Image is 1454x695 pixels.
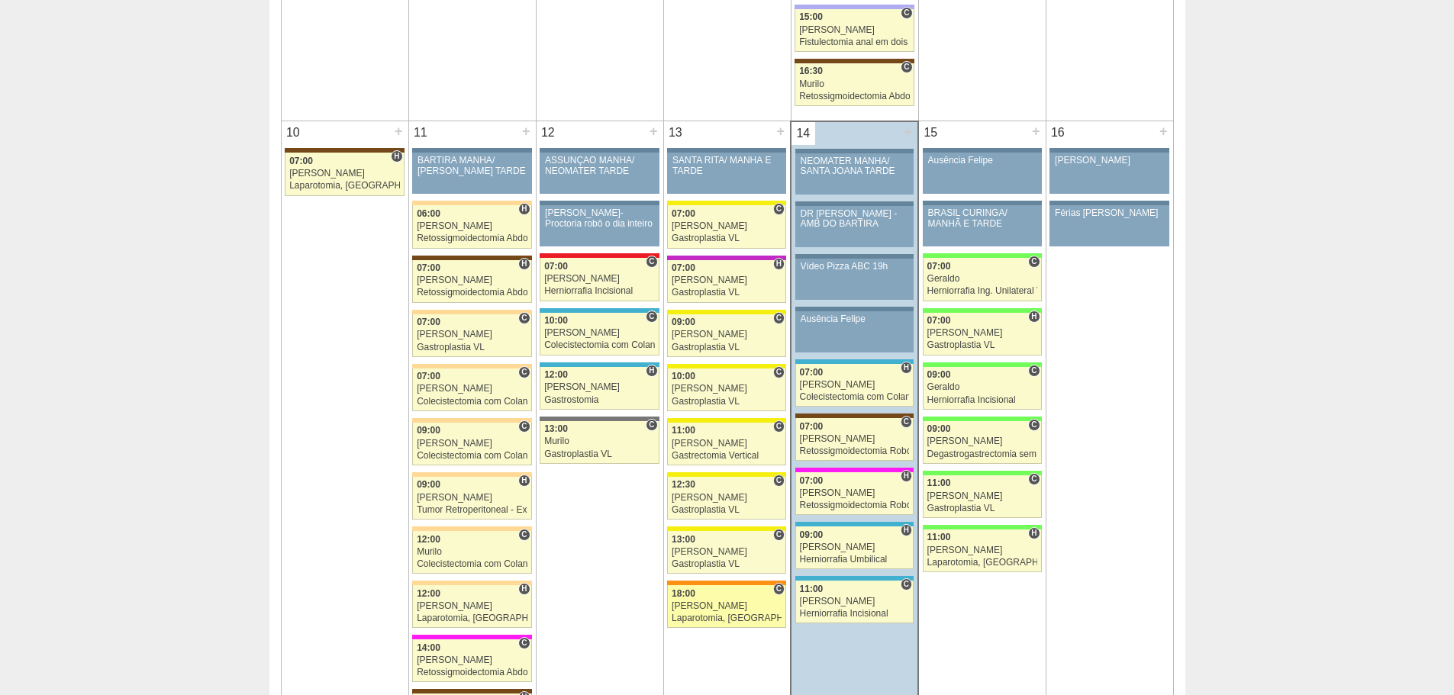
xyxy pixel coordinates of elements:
div: Key: Bartira [412,418,531,423]
a: H 12:00 [PERSON_NAME] Gastrostomia [540,367,659,410]
div: [PERSON_NAME] [417,601,527,611]
a: C 12:00 Murilo Colecistectomia com Colangiografia VL [412,531,531,574]
div: Key: Aviso [667,148,786,153]
span: 07:00 [417,371,440,381]
div: Key: Santa Rita [667,364,786,368]
div: Key: Pro Matre [795,468,914,472]
span: 11:00 [800,584,824,594]
div: Herniorrafia Incisional [800,609,910,619]
div: [PERSON_NAME] [672,384,782,394]
span: 14:00 [417,642,440,653]
span: Consultório [646,310,657,323]
div: [PERSON_NAME] [1055,156,1164,166]
div: 13 [664,121,688,144]
div: Key: Aviso [1049,201,1169,205]
span: Consultório [518,312,530,324]
span: Hospital [901,362,912,374]
a: H 07:00 [PERSON_NAME] Laparotomia, [GEOGRAPHIC_DATA], Drenagem, Bridas [285,153,404,195]
div: Gastroplastia VL [417,343,527,352]
div: SANTA RITA/ MANHÃ E TARDE [672,156,781,175]
div: Retossigmoidectomia Abdominal VL [417,288,527,298]
div: Key: Neomater [795,576,914,581]
span: 11:00 [672,425,695,436]
div: [PERSON_NAME] [672,547,782,557]
div: Key: Aviso [540,201,659,205]
div: Key: São Luiz - SCS [667,581,786,585]
span: 07:00 [927,315,951,326]
div: Colecistectomia com Colangiografia VL [544,340,655,350]
div: [PERSON_NAME] [800,434,910,444]
div: 10 [282,121,305,144]
div: Key: Aviso [795,149,914,153]
div: + [1030,121,1043,141]
div: Herniorrafia Incisional [544,286,655,296]
div: [PERSON_NAME] [800,597,910,607]
div: BARTIRA MANHÃ/ [PERSON_NAME] TARDE [418,156,527,175]
div: Tumor Retroperitoneal - Exerese [417,505,527,515]
div: Key: Santa Joana [795,59,914,63]
div: [PERSON_NAME] [544,328,655,338]
span: 07:00 [417,317,440,327]
div: [PERSON_NAME] [672,330,782,339]
div: [PERSON_NAME] [927,491,1037,501]
a: H 09:00 [PERSON_NAME] Tumor Retroperitoneal - Exerese [412,477,531,520]
span: Consultório [1028,473,1040,485]
span: Consultório [901,61,912,73]
span: Hospital [391,150,402,162]
div: Key: Santa Rita [667,472,786,477]
div: Key: Maria Braido [667,256,786,260]
span: Consultório [773,420,785,433]
a: Vídeo Pizza ABC 19h [795,259,914,300]
div: Ausência Felipe [928,156,1036,166]
a: [PERSON_NAME]-Proctoria robô o dia inteiro [540,205,659,246]
span: 16:30 [799,66,823,76]
a: BRASIL CURINGA/ MANHÃ E TARDE [923,205,1042,246]
a: H 12:00 [PERSON_NAME] Laparotomia, [GEOGRAPHIC_DATA], Drenagem, Bridas VL [412,585,531,628]
a: C 10:00 [PERSON_NAME] Colecistectomia com Colangiografia VL [540,313,659,356]
div: Vídeo Pizza ABC 19h [801,262,909,272]
a: C 09:00 Geraldo Herniorrafia Incisional [923,367,1042,410]
span: Consultório [646,419,657,431]
div: [PERSON_NAME] [800,542,910,552]
div: Key: Neomater [795,522,914,526]
div: [PERSON_NAME] [417,384,527,394]
a: H 07:00 [PERSON_NAME] Gastroplastia VL [667,260,786,303]
div: [PERSON_NAME] [417,275,527,285]
div: NEOMATER MANHÃ/ SANTA JOANA TARDE [801,156,909,176]
span: 13:00 [672,534,695,545]
div: [PERSON_NAME] [927,328,1037,338]
span: 07:00 [417,262,440,273]
a: C 07:00 [PERSON_NAME] Retossigmoidectomia Robótica [795,418,914,461]
div: Key: Santa Rita [667,201,786,205]
div: + [1157,121,1170,141]
span: Consultório [773,203,785,215]
div: [PERSON_NAME] [672,601,782,611]
a: Férias [PERSON_NAME] [1049,205,1169,246]
div: Key: Bartira [412,581,531,585]
div: Key: Brasil [923,308,1042,313]
span: Consultório [773,475,785,487]
span: 12:00 [417,534,440,545]
div: Key: Neomater [540,362,659,367]
div: 16 [1046,121,1070,144]
div: Herniorrafia Umbilical [800,555,910,565]
a: H 09:00 [PERSON_NAME] Herniorrafia Umbilical [795,526,914,569]
div: BRASIL CURINGA/ MANHÃ E TARDE [928,208,1036,228]
div: Retossigmoidectomia Robótica [800,446,910,456]
div: Key: Brasil [923,525,1042,529]
div: Key: Pro Matre [412,635,531,639]
a: H 06:00 [PERSON_NAME] Retossigmoidectomia Abdominal VL [412,205,531,248]
div: Gastroplastia VL [672,397,782,407]
a: H 11:00 [PERSON_NAME] Laparotomia, [GEOGRAPHIC_DATA], Drenagem, Bridas VL [923,529,1042,572]
span: Hospital [518,203,530,215]
div: 14 [791,122,815,145]
span: Consultório [901,578,912,590]
div: Colecistectomia com Colangiografia VL [800,392,910,402]
div: Retossigmoidectomia Abdominal VL [799,92,910,101]
div: Retossigmoidectomia Robótica [800,500,910,510]
span: 09:00 [417,479,440,490]
div: Gastrectomia Vertical [672,451,782,461]
span: Hospital [646,365,657,377]
a: C 12:30 [PERSON_NAME] Gastroplastia VL [667,477,786,520]
span: Consultório [1028,365,1040,377]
